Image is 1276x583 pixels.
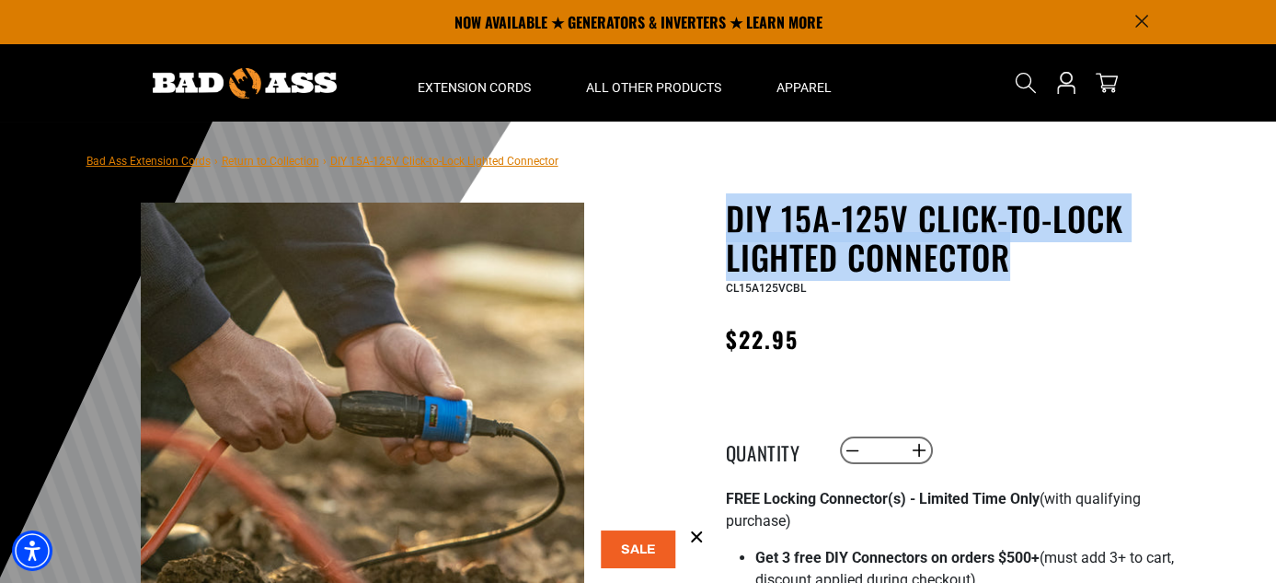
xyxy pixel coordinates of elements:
span: (with qualifying purchase) [726,490,1141,530]
span: Apparel [776,79,832,96]
div: Accessibility Menu [12,531,52,571]
span: $22.95 [726,322,799,356]
h1: DIY 15A-125V Click-to-Lock Lighted Connector [726,199,1177,276]
span: DIY 15A-125V Click-to-Lock Lighted Connector [330,155,558,168]
span: CL15A125VCBL [726,282,806,295]
summary: Extension Cords [390,44,558,122]
a: Open this option [1052,44,1081,122]
span: › [214,155,218,168]
strong: Get 3 free DIY Connectors on orders $500+ [755,549,1040,566]
a: Bad Ass Extension Cords [86,155,211,168]
span: › [323,155,327,168]
label: Quantity [726,438,818,462]
nav: breadcrumbs [86,149,558,171]
img: Bad Ass Extension Cords [153,68,337,99]
summary: Apparel [749,44,859,122]
a: cart [1092,72,1121,94]
a: Return to Collection [222,155,319,168]
span: Extension Cords [418,79,531,96]
span: All Other Products [586,79,721,96]
summary: Search [1011,68,1040,98]
summary: All Other Products [558,44,749,122]
strong: FREE Locking Connector(s) - Limited Time Only [726,490,1040,507]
